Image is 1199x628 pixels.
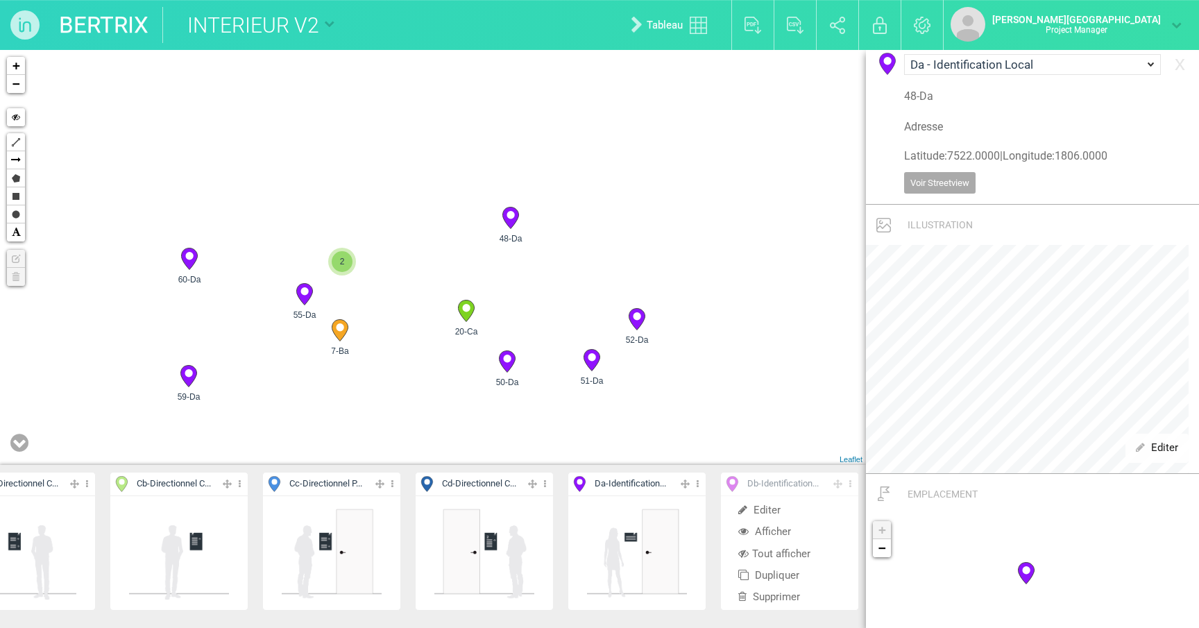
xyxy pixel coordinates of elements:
[690,17,707,34] img: tableau.svg
[738,525,791,538] span: Afficher
[59,7,148,43] a: BERTRIX
[992,25,1161,35] p: Project Manager
[951,7,1182,42] a: [PERSON_NAME][GEOGRAPHIC_DATA]Project Manager
[992,14,1161,25] strong: [PERSON_NAME][GEOGRAPHIC_DATA]
[908,219,973,230] span: Illustration
[442,477,516,491] span: Cd - Directionnel C...
[904,89,1161,105] p: 48-Da
[721,565,858,586] li: Dupliquer
[619,334,655,346] span: 52-Da
[878,486,890,501] img: IMP_ICON_emplacement.svg
[322,345,358,357] span: 7-Ba
[7,169,25,187] a: Polygon
[840,455,862,464] a: Leaflet
[721,586,858,608] li: Supprimer
[171,273,207,286] span: 60-Da
[721,500,858,521] li: Editer
[876,218,891,232] img: IMP_ICON_integration.svg
[951,7,985,42] img: default_avatar.png
[586,502,688,604] img: 081332736292.png
[128,502,230,604] img: 081332736373.png
[620,3,724,47] a: Tableau
[873,539,891,557] a: Zoom out
[595,477,666,491] span: Da - Identification...
[7,57,25,75] a: Zoom in
[873,17,887,34] img: locked.svg
[332,251,352,272] span: 2
[787,17,804,34] img: export_csv.svg
[830,17,846,34] img: share.svg
[1125,434,1189,462] a: Editer
[745,17,762,34] img: export_pdf.svg
[904,112,1161,142] input: Adresse
[448,325,484,338] span: 20-Ca
[137,477,211,491] span: Cb - Directionnel C...
[747,477,819,491] span: Db - Identification...
[1168,49,1192,77] a: x
[433,502,536,604] img: 081332735378.png
[904,172,976,194] a: Voir Streetview
[904,148,1161,164] p: Latitude : 7522.0000 | Longitude : 1806.0000
[908,489,978,500] span: Emplacement
[489,376,525,389] span: 50-Da
[574,375,610,387] span: 51-Da
[7,268,25,286] a: No layers to delete
[289,477,362,491] span: Cc - Directionnel P...
[171,391,207,403] span: 59-Da
[7,187,25,205] a: Rectangle
[496,232,525,245] span: 48-Da
[7,75,25,93] a: Zoom out
[7,151,25,169] a: Arrow
[280,502,383,604] img: 081332919711.png
[7,223,25,241] a: Text
[287,309,323,321] span: 55-Da
[7,205,25,223] a: Circle
[7,250,25,268] a: No layers to edit
[914,17,931,34] img: settings.svg
[721,543,858,565] li: Tout afficher
[7,133,25,151] a: Polyline
[873,521,891,539] a: Zoom in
